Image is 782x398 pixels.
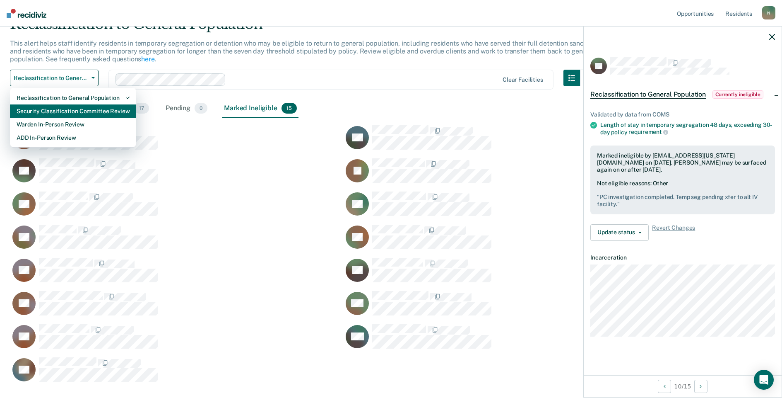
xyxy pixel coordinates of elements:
[652,224,695,241] span: Revert Changes
[17,104,130,118] div: Security Classification Committee Review
[658,380,671,393] button: Previous Opportunity
[343,324,676,357] div: CaseloadOpportunityCell-0447267
[282,103,297,114] span: 15
[10,291,343,324] div: CaseloadOpportunityCell-0812756
[590,254,775,261] dt: Incarceration
[597,180,768,207] div: Not eligible reasons: Other
[14,75,88,82] span: Reclassification to General Population
[628,129,668,135] span: requirement
[17,91,130,104] div: Reclassification to General Population
[762,6,775,19] div: N
[17,131,130,144] div: ADD In-Person Review
[10,324,343,357] div: CaseloadOpportunityCell-0740286
[600,121,775,136] div: Length of stay in temporary segregation 48 days, exceeding 30-day policy
[584,81,782,108] div: Reclassification to General PopulationCurrently ineligible
[7,9,46,18] img: Recidiviz
[694,380,707,393] button: Next Opportunity
[134,103,149,114] span: 17
[343,224,676,257] div: CaseloadOpportunityCell-0801785
[584,375,782,397] div: 10 / 15
[10,224,343,257] div: CaseloadOpportunityCell-0487885
[597,194,768,208] pre: " PC investigation completed. Temp seg pending xfer to alt IV facility. "
[343,125,676,158] div: CaseloadOpportunityCell-0830222
[343,191,676,224] div: CaseloadOpportunityCell-0886291
[10,357,343,390] div: CaseloadOpportunityCell-0873009
[503,76,543,83] div: Clear facilities
[10,39,595,63] p: This alert helps staff identify residents in temporary segregation or detention who may be eligib...
[590,90,706,99] span: Reclassification to General Population
[597,152,768,173] div: Marked ineligible by [EMAIL_ADDRESS][US_STATE][DOMAIN_NAME] on [DATE]. [PERSON_NAME] may be surfa...
[590,111,775,118] div: Validated by data from COMS
[712,90,763,99] span: Currently ineligible
[141,55,154,63] a: here
[343,158,676,191] div: CaseloadOpportunityCell-0462832
[10,191,343,224] div: CaseloadOpportunityCell-0955045
[343,291,676,324] div: CaseloadOpportunityCell-0851087
[17,118,130,131] div: Warden In-Person Review
[222,99,298,118] div: Marked Ineligible
[10,16,597,39] div: Reclassification to General Population
[590,224,649,241] button: Update status
[164,99,209,118] div: Pending
[343,257,676,291] div: CaseloadOpportunityCell-0236345
[10,257,343,291] div: CaseloadOpportunityCell-0691981
[754,370,774,390] div: Open Intercom Messenger
[10,158,343,191] div: CaseloadOpportunityCell-0612001
[195,103,207,114] span: 0
[10,125,343,158] div: CaseloadOpportunityCell-0296150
